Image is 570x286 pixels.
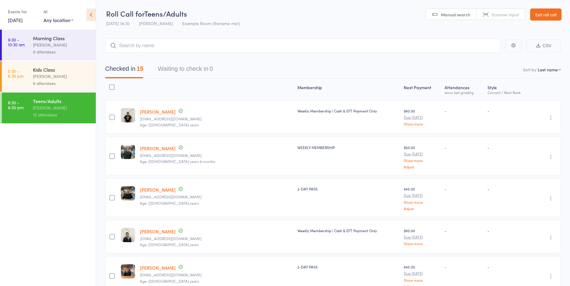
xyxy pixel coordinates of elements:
[33,48,91,55] div: 0 attendees
[445,90,482,94] div: since last grading
[140,200,199,206] span: Age: [DEMOGRAPHIC_DATA] years
[144,8,187,18] span: Teens/Adults
[44,7,73,17] div: At
[445,108,482,113] div: -
[404,242,440,245] a: Show more
[404,152,440,156] small: Due [DATE]
[121,108,135,122] img: image1749117602.png
[2,93,96,123] a: 6:30 -8:30 pmTeens/Adults[PERSON_NAME]15 attendees
[8,17,23,23] a: [DATE]
[404,115,440,119] small: Due [DATE]
[139,20,173,26] span: [PERSON_NAME]
[158,62,213,78] button: Waiting to check in0
[530,8,562,21] a: Exit roll call
[33,41,91,48] div: [PERSON_NAME]
[8,7,37,17] div: Events for
[33,73,91,80] div: [PERSON_NAME]
[33,98,91,104] div: Teens/Adults
[2,30,96,60] a: 9:30 -10:30 amMorning Class[PERSON_NAME]0 attendees
[182,20,240,26] span: Example Room (Rename me!)
[487,145,531,150] div: -
[401,81,442,97] div: Next Payment
[140,153,292,158] small: Taireinacooper27@gmail.com
[140,273,292,277] small: averydfesolai@gmail.com
[33,66,91,73] div: Kids Class
[445,264,482,269] div: -
[404,228,440,245] div: $60.00
[523,67,536,73] label: Sort by
[487,264,531,269] div: -
[33,104,91,111] div: [PERSON_NAME]
[8,37,25,47] time: 9:30 - 10:30 am
[538,67,558,73] div: Last name
[526,39,561,52] button: CSV
[404,145,440,169] div: $50.00
[105,62,143,78] button: Checked in15
[2,61,96,92] a: 5:30 -6:30 pmKids Class[PERSON_NAME]6 attendees
[140,109,176,115] a: [PERSON_NAME]
[44,17,73,23] div: Any location
[140,122,199,127] span: Age: [DEMOGRAPHIC_DATA] years
[404,186,440,210] div: $45.00
[445,145,482,150] div: -
[441,11,470,18] span: Manual search
[445,228,482,233] div: -
[33,80,91,87] div: 6 attendees
[404,122,440,126] a: Show more
[487,90,531,94] div: Current / Next Rank
[404,193,440,197] small: Due [DATE]
[140,242,199,247] span: Age: [DEMOGRAPHIC_DATA] years
[404,165,440,169] a: Adjust
[485,81,533,97] div: Style
[121,228,135,242] img: image1749117639.png
[121,186,135,200] img: image1756809848.png
[404,158,440,162] a: Show more
[295,81,401,97] div: Membership
[140,265,176,271] a: [PERSON_NAME]
[404,108,440,126] div: $60.00
[106,20,130,26] span: [DATE] 18:30
[140,228,176,235] a: [PERSON_NAME]
[209,65,213,72] div: 0
[297,186,399,191] div: 2-DAY PASS
[404,200,440,204] a: Show more
[297,108,399,113] div: Weekly Membership | Cash & EFT Payment Only
[140,278,199,284] span: Age: [DEMOGRAPHIC_DATA] years
[487,186,531,191] div: -
[297,145,399,150] div: WEEKLY MEMBERSHIP
[140,159,215,164] span: Age: [DEMOGRAPHIC_DATA] years 9 months
[121,264,135,278] img: image1759916811.png
[297,228,399,233] div: Weekly Membership | Cash & EFT Payment Only
[404,206,440,210] a: Adjust
[140,187,176,193] a: [PERSON_NAME]
[404,235,440,239] small: Due [DATE]
[492,11,519,18] span: Scanner input
[8,100,24,110] time: 6:30 - 8:30 pm
[404,271,440,275] small: Due [DATE]
[487,108,531,113] div: -
[140,195,292,199] small: Digiglio28@gmail.com
[404,278,440,282] a: Show more
[8,69,24,78] time: 5:30 - 6:30 pm
[33,35,91,41] div: Morning Class
[106,8,144,18] span: Roll Call for
[140,236,292,241] small: donickolas@gmail.com
[442,81,485,97] div: Atten­dances
[140,145,176,151] a: [PERSON_NAME]
[487,228,531,233] div: -
[297,264,399,269] div: 2-DAY PASS
[137,65,143,72] div: 15
[105,39,500,53] input: Search by name
[445,186,482,191] div: -
[121,145,135,159] img: image1751269074.png
[140,117,292,121] small: matt.cierpisz@gmail.com
[33,111,91,118] div: 15 attendees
